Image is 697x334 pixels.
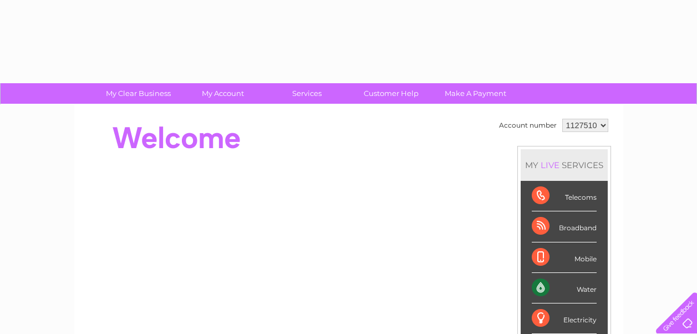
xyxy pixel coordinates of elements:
a: My Account [177,83,268,104]
td: Account number [496,116,559,135]
div: Telecoms [532,181,597,211]
a: Make A Payment [430,83,521,104]
div: Water [532,273,597,303]
div: Mobile [532,242,597,273]
div: Electricity [532,303,597,334]
a: Services [261,83,353,104]
div: LIVE [538,160,562,170]
div: Broadband [532,211,597,242]
a: My Clear Business [93,83,184,104]
div: MY SERVICES [521,149,608,181]
a: Customer Help [345,83,437,104]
